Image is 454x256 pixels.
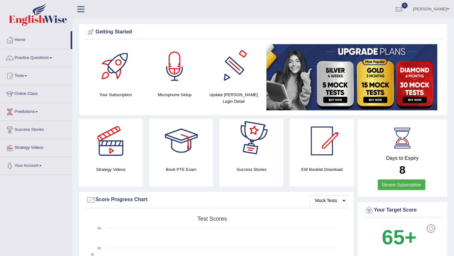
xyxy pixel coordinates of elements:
[266,44,437,110] img: small5.jpg
[0,103,72,119] a: Predictions
[0,139,72,155] a: Strategy Videos
[0,121,72,137] a: Success Stories
[97,226,101,230] text: 90
[148,91,201,98] h4: Microphone Setup
[382,226,416,249] b: 65+
[86,195,347,205] div: Score Progress Chart
[0,157,72,173] a: Your Account
[378,179,425,190] a: Renew Subscription
[290,166,354,173] h4: EW Booklet Download
[219,166,283,173] h4: Success Stories
[89,91,142,98] h4: Your Subscription
[0,31,71,47] a: Home
[0,85,72,101] a: Online Class
[399,164,405,176] b: 8
[402,3,408,9] span: 0
[207,91,260,105] h4: Update [PERSON_NAME] Login Detail
[97,246,101,250] text: 60
[364,206,441,215] div: Your Target Score
[0,67,72,83] a: Tests
[79,166,143,173] h4: Strategy Videos
[149,166,213,173] h4: Book PTE Exam
[197,216,227,222] tspan: Test scores
[0,49,72,65] a: Practice Questions
[364,155,441,161] h4: Days to Expiry
[86,27,440,37] div: Getting Started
